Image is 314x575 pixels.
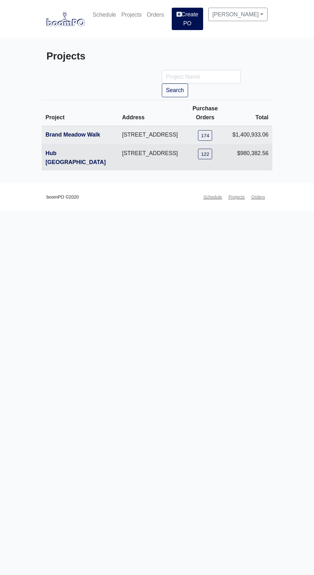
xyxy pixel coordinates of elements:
[118,100,182,126] th: Address
[172,8,203,30] a: Create PO
[144,8,167,22] a: Orders
[208,8,268,21] a: [PERSON_NAME]
[198,149,212,159] a: 122
[249,191,268,203] a: Orders
[46,12,85,26] img: boomPO
[90,8,119,22] a: Schedule
[201,191,225,203] a: Schedule
[182,100,228,126] th: Purchase Orders
[228,100,272,126] th: Total
[45,150,106,165] a: Hub [GEOGRAPHIC_DATA]
[226,191,247,203] a: Projects
[42,100,118,126] th: Project
[46,51,152,62] h3: Projects
[46,193,79,201] small: boomPO ©2020
[198,130,212,141] a: 174
[162,83,188,97] button: Search
[45,131,100,138] a: Brand Meadow Walk
[119,8,144,22] a: Projects
[228,145,272,170] td: $980,382.56
[118,126,182,145] td: [STREET_ADDRESS]
[162,70,241,83] input: Project Name
[228,126,272,145] td: $1,400,933.06
[118,145,182,170] td: [STREET_ADDRESS]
